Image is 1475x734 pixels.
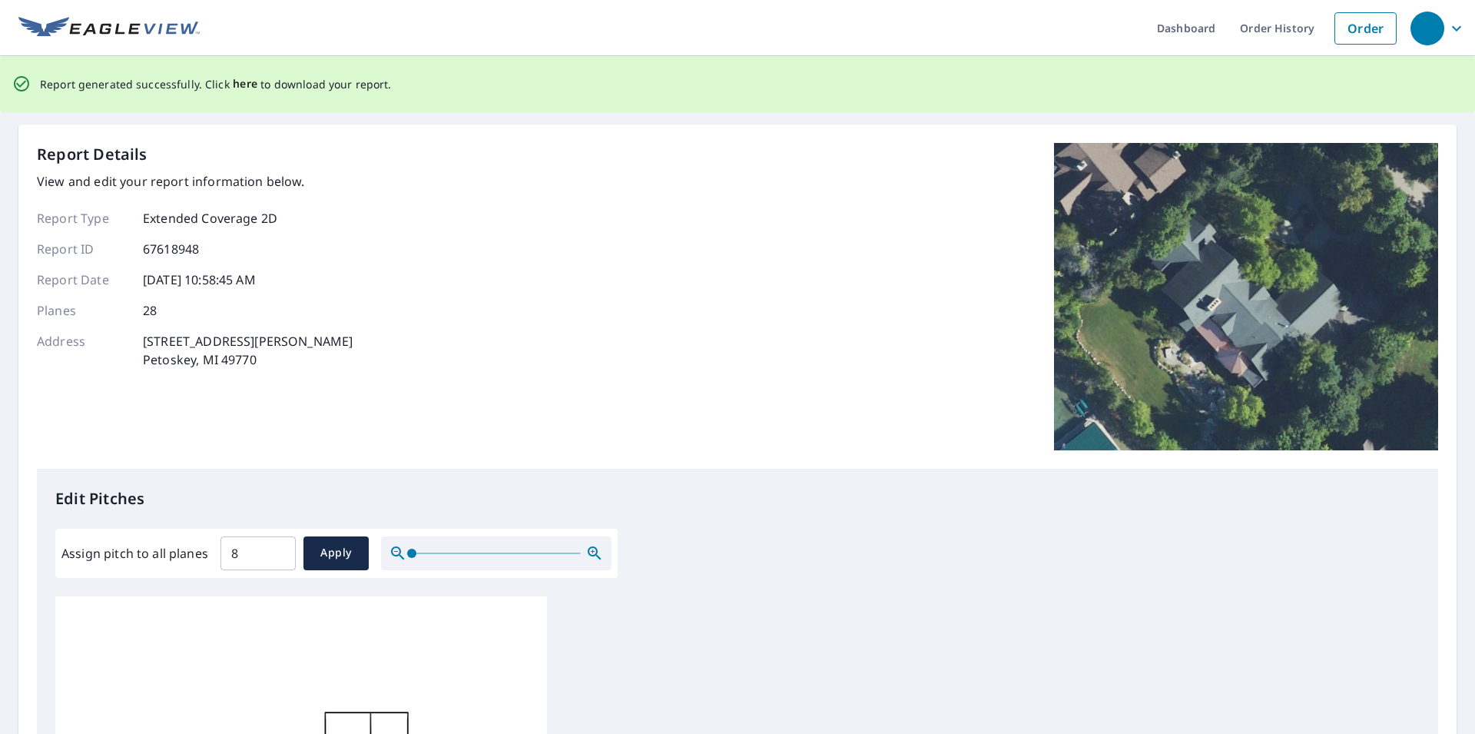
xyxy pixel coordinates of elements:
p: Report Details [37,143,147,166]
p: Report Date [37,271,129,289]
a: Order [1334,12,1397,45]
p: 28 [143,301,157,320]
p: View and edit your report information below. [37,172,353,191]
p: Report ID [37,240,129,258]
p: Edit Pitches [55,487,1420,510]
img: EV Logo [18,17,200,40]
p: [DATE] 10:58:45 AM [143,271,256,289]
input: 00.0 [220,532,296,575]
p: 67618948 [143,240,199,258]
p: Report generated successfully. Click to download your report. [40,75,392,94]
p: [STREET_ADDRESS][PERSON_NAME] Petoskey, MI 49770 [143,332,353,369]
label: Assign pitch to all planes [61,544,208,563]
button: here [233,75,258,94]
p: Planes [37,301,129,320]
span: Apply [316,543,356,563]
p: Address [37,332,129,369]
img: Top image [1054,143,1438,450]
button: Apply [303,536,369,570]
p: Extended Coverage 2D [143,209,277,228]
p: Report Type [37,209,129,228]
